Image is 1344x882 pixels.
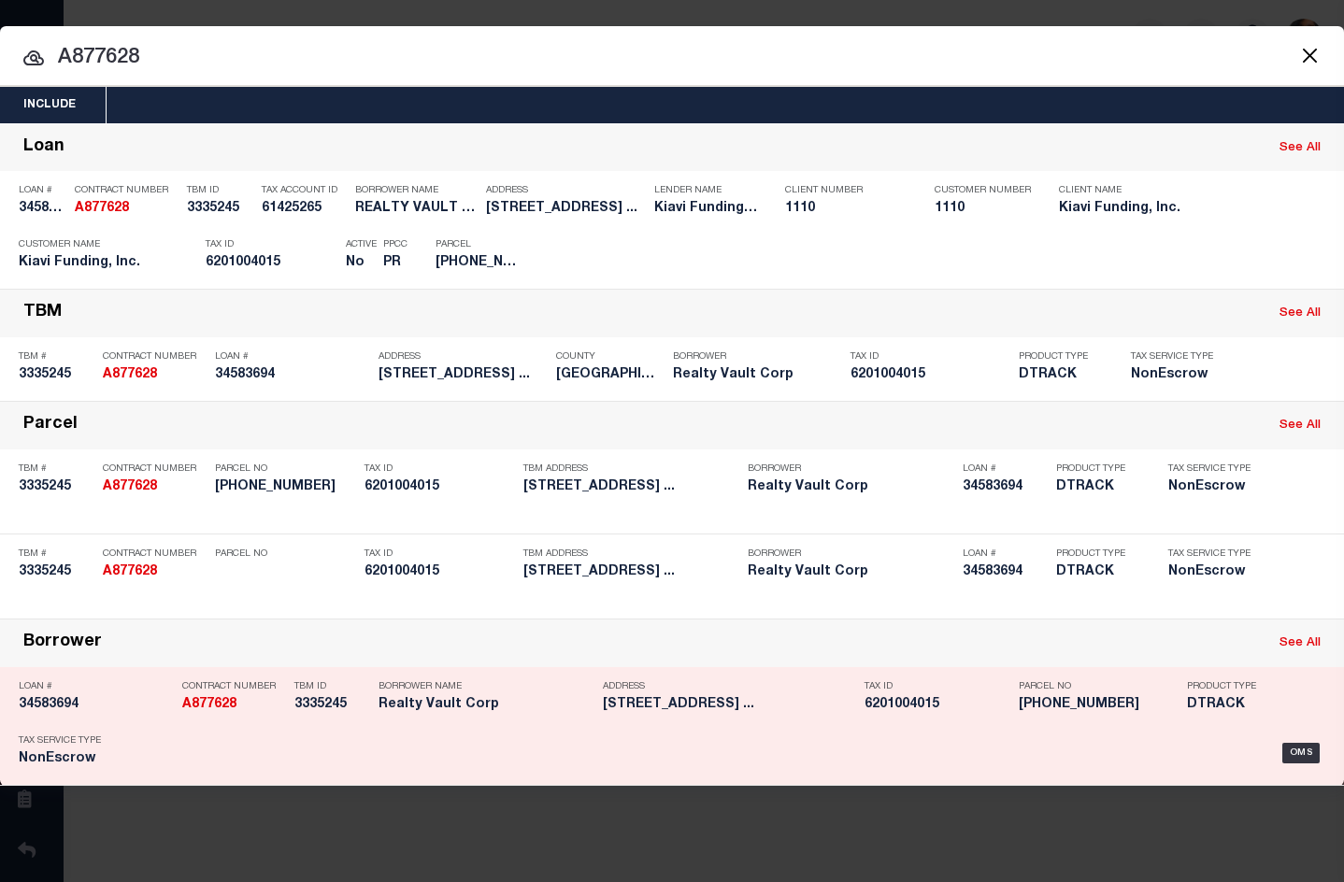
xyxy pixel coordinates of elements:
[19,367,93,383] h5: 3335245
[1056,463,1140,475] p: Product Type
[103,480,157,493] strong: A877628
[1187,681,1271,692] p: Product Type
[383,239,407,250] p: PPCC
[215,463,355,475] p: Parcel No
[1059,185,1218,196] p: Client Name
[603,697,855,713] h5: 2541 WALNUT STREET, HUNTINGTON ...
[103,479,206,495] h5: A877628
[523,564,738,580] h5: 2541 WALNUT STREET, HUNTINGTON ...
[1168,564,1252,580] h5: NonEscrow
[23,137,64,159] div: Loan
[355,201,477,217] h5: REALTY VAULT CORP
[103,565,157,578] strong: A877628
[187,185,252,196] p: TBM ID
[963,463,1047,475] p: Loan #
[19,185,65,196] p: Loan #
[365,479,514,495] h5: 6201004015
[103,351,206,363] p: Contract Number
[379,367,547,383] h5: 2541 WALNUT STREET, HUNTINGTON ...
[1168,548,1252,560] p: Tax Service Type
[1280,637,1321,649] a: See All
[436,239,520,250] p: Parcel
[182,698,236,711] strong: A877628
[556,351,664,363] p: County
[75,201,178,217] h5: A877628
[785,201,907,217] h5: 1110
[19,351,93,363] p: TBM #
[103,367,206,383] h5: A877628
[851,367,1009,383] h5: 6201004015
[935,185,1031,196] p: Customer Number
[603,681,855,692] p: Address
[673,367,841,383] h5: Realty Vault Corp
[262,201,346,217] h5: 61425265
[19,735,112,747] p: Tax Service Type
[523,548,738,560] p: TBM Address
[673,351,841,363] p: Borrower
[963,479,1047,495] h5: 34583694
[1282,743,1321,763] div: OMS
[294,697,369,713] h5: 3335245
[103,463,206,475] p: Contract Number
[523,463,738,475] p: TBM Address
[1131,351,1224,363] p: Tax Service Type
[103,564,206,580] h5: A877628
[379,697,593,713] h5: Realty Vault Corp
[103,368,157,381] strong: A877628
[1019,351,1103,363] p: Product Type
[75,185,178,196] p: Contract Number
[1019,697,1178,713] h5: 6201-004-015
[23,633,102,654] div: Borrower
[19,255,178,271] h5: Kiavi Funding, Inc.
[1187,697,1271,713] h5: DTRACK
[748,463,953,475] p: Borrower
[103,548,206,560] p: Contract Number
[748,479,953,495] h5: Realty Vault Corp
[379,351,547,363] p: Address
[1280,142,1321,154] a: See All
[215,367,369,383] h5: 34583694
[1168,479,1252,495] h5: NonEscrow
[436,255,520,271] h5: 6201-004-015
[1297,43,1322,67] button: Close
[865,697,1009,713] h5: 6201004015
[365,548,514,560] p: Tax ID
[935,201,1028,217] h5: 1110
[19,681,173,692] p: Loan #
[365,463,514,475] p: Tax ID
[1280,420,1321,432] a: See All
[19,751,112,767] h5: NonEscrow
[523,479,738,495] h5: 2541 WALNUT STREET, HUNTINGTON ...
[1056,548,1140,560] p: Product Type
[346,239,377,250] p: Active
[355,185,477,196] p: Borrower Name
[75,202,129,215] strong: A877628
[215,479,355,495] h5: 6201-004-015
[215,351,369,363] p: Loan #
[1131,367,1224,383] h5: NonEscrow
[19,548,93,560] p: TBM #
[19,463,93,475] p: TBM #
[383,255,407,271] h5: PR
[215,548,355,560] p: Parcel No
[187,201,252,217] h5: 3335245
[1168,463,1252,475] p: Tax Service Type
[486,185,645,196] p: Address
[963,548,1047,560] p: Loan #
[654,201,757,217] h5: Kiavi Funding, Inc.
[19,697,173,713] h5: 34583694
[19,564,93,580] h5: 3335245
[1019,367,1103,383] h5: DTRACK
[1059,201,1218,217] h5: Kiavi Funding, Inc.
[262,185,346,196] p: Tax Account ID
[1019,681,1178,692] p: Parcel No
[294,681,369,692] p: TBM ID
[379,681,593,692] p: Borrower Name
[556,367,664,383] h5: LOS ANGELES COUNTY
[785,185,907,196] p: Client Number
[851,351,1009,363] p: Tax ID
[365,564,514,580] h5: 6201004015
[206,239,336,250] p: Tax ID
[748,564,953,580] h5: Realty Vault Corp
[486,201,645,217] h5: 2541 WALNUT STREET, HUNTINGTON ...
